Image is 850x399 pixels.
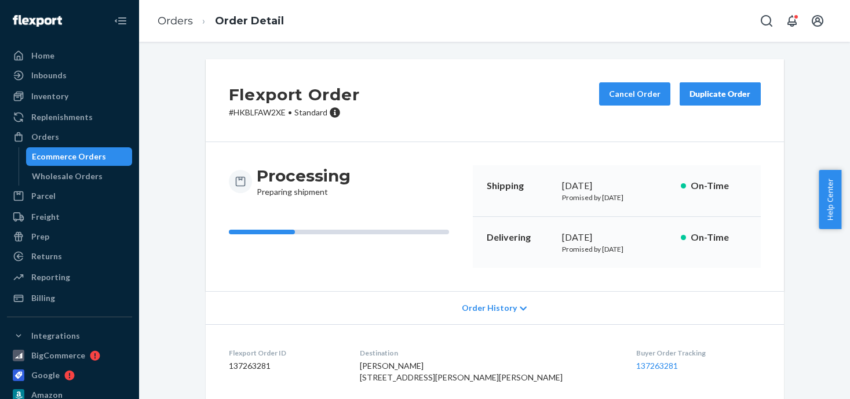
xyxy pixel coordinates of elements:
[31,271,70,283] div: Reporting
[562,193,672,202] p: Promised by [DATE]
[288,107,292,117] span: •
[31,350,85,361] div: BigCommerce
[7,187,132,205] a: Parcel
[257,165,351,198] div: Preparing shipment
[360,361,563,382] span: [PERSON_NAME] [STREET_ADDRESS][PERSON_NAME][PERSON_NAME]
[215,14,284,27] a: Order Detail
[487,231,553,244] p: Delivering
[7,247,132,266] a: Returns
[229,82,360,107] h2: Flexport Order
[109,9,132,32] button: Close Navigation
[229,360,341,372] dd: 137263281
[7,128,132,146] a: Orders
[31,70,67,81] div: Inbounds
[7,108,132,126] a: Replenishments
[462,302,517,314] span: Order History
[229,107,360,118] p: # HKBLFAW2XE
[31,369,60,381] div: Google
[7,346,132,365] a: BigCommerce
[31,292,55,304] div: Billing
[691,179,747,193] p: On-Time
[7,208,132,226] a: Freight
[360,348,618,358] dt: Destination
[691,231,747,244] p: On-Time
[7,289,132,307] a: Billing
[7,46,132,65] a: Home
[31,90,68,102] div: Inventory
[31,111,93,123] div: Replenishments
[562,179,672,193] div: [DATE]
[32,171,103,182] div: Wholesale Orders
[148,4,293,38] ol: breadcrumbs
[32,151,106,162] div: Ecommerce Orders
[7,87,132,106] a: Inventory
[31,231,49,242] div: Prep
[13,15,62,27] img: Flexport logo
[776,364,838,393] iframe: Opens a widget where you can chat to one of our agents
[780,9,804,32] button: Open notifications
[636,361,678,371] a: 137263281
[229,348,341,358] dt: Flexport Order ID
[487,179,553,193] p: Shipping
[806,9,829,32] button: Open account menu
[31,251,62,262] div: Returns
[562,244,672,254] p: Promised by [DATE]
[7,366,132,385] a: Google
[31,330,80,342] div: Integrations
[31,131,59,143] div: Orders
[680,82,761,106] button: Duplicate Order
[257,165,351,186] h3: Processing
[599,82,670,106] button: Cancel Order
[690,88,751,100] div: Duplicate Order
[7,268,132,286] a: Reporting
[26,147,133,166] a: Ecommerce Orders
[7,327,132,345] button: Integrations
[819,170,841,229] button: Help Center
[31,190,56,202] div: Parcel
[31,50,54,61] div: Home
[158,14,193,27] a: Orders
[562,231,672,244] div: [DATE]
[636,348,761,358] dt: Buyer Order Tracking
[7,66,132,85] a: Inbounds
[7,227,132,246] a: Prep
[26,167,133,186] a: Wholesale Orders
[31,211,60,223] div: Freight
[294,107,327,117] span: Standard
[755,9,778,32] button: Open Search Box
